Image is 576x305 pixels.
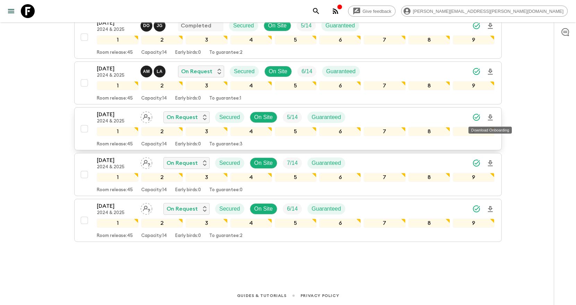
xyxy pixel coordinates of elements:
[74,16,502,59] button: [DATE]2024 & 2025David Ortiz, John GarateCompletedSecuredOn SiteTrip FillGuaranteed123456789Room ...
[401,6,568,17] div: [PERSON_NAME][EMAIL_ADDRESS][PERSON_NAME][DOMAIN_NAME]
[167,113,198,121] p: On Request
[209,96,241,101] p: To guarantee: 1
[486,68,494,76] svg: Download Onboarding
[287,113,298,121] p: 5 / 14
[486,159,494,168] svg: Download Onboarding
[275,81,316,90] div: 5
[175,50,201,56] p: Early birds: 0
[97,81,138,90] div: 1
[301,22,312,30] p: 5 / 14
[97,219,138,228] div: 1
[181,22,211,30] p: Completed
[215,112,244,123] div: Secured
[74,61,502,104] button: [DATE]2024 & 2025Alex Manzaba - Mainland, Luis Altamirano - GalapagosOn RequestSecuredOn SiteTrip...
[209,233,243,239] p: To guarantee: 2
[319,173,361,182] div: 6
[325,22,355,30] p: Guaranteed
[175,142,201,147] p: Early birds: 0
[283,158,302,169] div: Trip Fill
[4,4,18,18] button: menu
[186,35,227,44] div: 3
[141,96,167,101] p: Capacity: 14
[408,173,450,182] div: 8
[215,203,244,214] div: Secured
[275,127,316,136] div: 5
[364,127,405,136] div: 7
[175,96,201,101] p: Early birds: 0
[175,233,201,239] p: Early birds: 0
[97,119,135,124] p: 2024 & 2025
[97,187,133,193] p: Room release: 45
[486,113,494,122] svg: Download Onboarding
[230,35,272,44] div: 4
[408,35,450,44] div: 8
[219,159,240,167] p: Secured
[141,68,167,73] span: Alex Manzaba - Mainland, Luis Altamirano - Galapagos
[408,81,450,90] div: 8
[453,173,494,182] div: 9
[312,113,341,121] p: Guaranteed
[141,50,167,56] p: Capacity: 14
[472,67,481,76] svg: Synced Successfully
[283,112,302,123] div: Trip Fill
[141,187,167,193] p: Capacity: 14
[209,187,243,193] p: To guarantee: 0
[250,112,277,123] div: On Site
[254,205,273,213] p: On Site
[319,127,361,136] div: 6
[97,19,135,27] p: [DATE]
[97,210,135,216] p: 2024 & 2025
[141,66,167,77] button: AMLA
[297,66,316,77] div: Trip Fill
[230,219,272,228] div: 4
[141,35,183,44] div: 2
[209,142,243,147] p: To guarantee: 3
[319,35,361,44] div: 6
[287,159,298,167] p: 7 / 14
[141,22,167,27] span: David Ortiz, John Garate
[209,50,243,56] p: To guarantee: 2
[97,65,135,73] p: [DATE]
[275,35,316,44] div: 5
[141,81,183,90] div: 2
[264,20,291,31] div: On Site
[219,113,240,121] p: Secured
[408,127,450,136] div: 8
[233,22,254,30] p: Secured
[364,173,405,182] div: 7
[319,219,361,228] div: 6
[264,66,292,77] div: On Site
[453,81,494,90] div: 9
[472,113,481,121] svg: Synced Successfully
[186,81,227,90] div: 3
[269,67,287,76] p: On Site
[486,205,494,213] svg: Download Onboarding
[97,27,135,33] p: 2024 & 2025
[287,205,298,213] p: 6 / 14
[472,22,481,30] svg: Synced Successfully
[74,199,502,242] button: [DATE]2024 & 2025Assign pack leaderOn RequestSecuredOn SiteTrip FillGuaranteed123456789Room relea...
[408,219,450,228] div: 8
[468,127,512,134] div: Download Onboarding
[283,203,302,214] div: Trip Fill
[254,159,273,167] p: On Site
[297,20,316,31] div: Trip Fill
[97,202,135,210] p: [DATE]
[74,107,502,150] button: [DATE]2024 & 2025Assign pack leaderOn RequestSecuredOn SiteTrip FillGuaranteed123456789Room relea...
[141,142,167,147] p: Capacity: 14
[268,22,287,30] p: On Site
[230,127,272,136] div: 4
[141,233,167,239] p: Capacity: 14
[364,35,405,44] div: 7
[97,73,135,78] p: 2024 & 2025
[141,127,183,136] div: 2
[97,50,133,56] p: Room release: 45
[181,67,212,76] p: On Request
[453,219,494,228] div: 9
[74,153,502,196] button: [DATE]2024 & 2025Assign pack leaderOn RequestSecuredOn SiteTrip FillGuaranteed123456789Room relea...
[409,9,567,14] span: [PERSON_NAME][EMAIL_ADDRESS][PERSON_NAME][DOMAIN_NAME]
[364,81,405,90] div: 7
[302,67,312,76] p: 6 / 14
[97,142,133,147] p: Room release: 45
[141,219,183,228] div: 2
